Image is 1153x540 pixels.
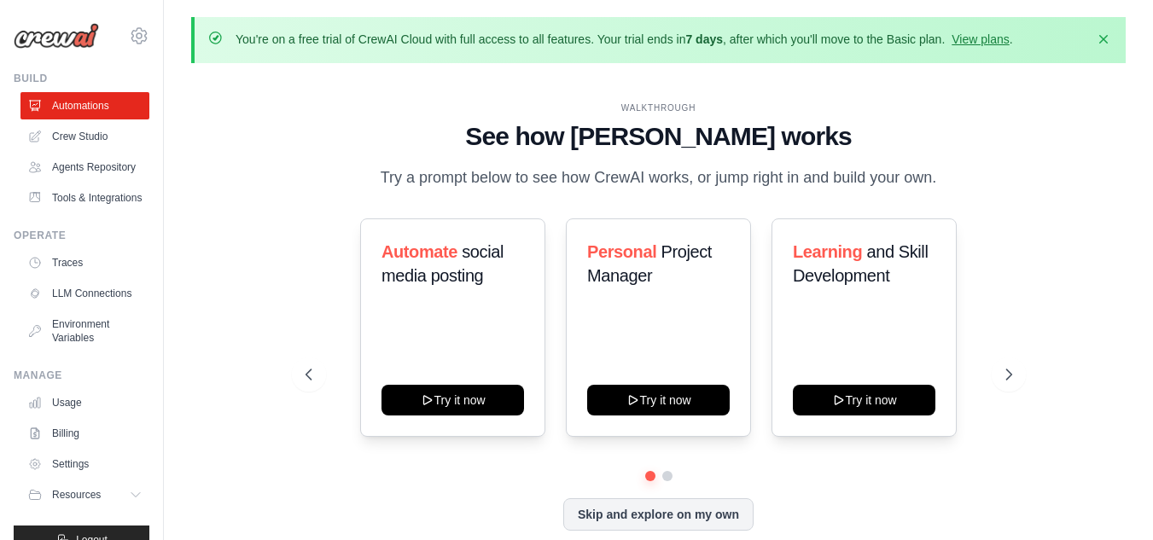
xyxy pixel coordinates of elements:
a: Agents Repository [20,154,149,181]
div: Manage [14,369,149,382]
span: Learning [793,242,862,261]
p: You're on a free trial of CrewAI Cloud with full access to all features. Your trial ends in , aft... [236,31,1013,48]
button: Try it now [793,385,935,415]
button: Skip and explore on my own [563,498,754,531]
strong: 7 days [685,32,723,46]
span: Project Manager [587,242,712,285]
button: Try it now [587,385,730,415]
a: Tools & Integrations [20,184,149,212]
a: Settings [20,450,149,478]
h1: See how [PERSON_NAME] works [306,121,1012,152]
span: Automate [381,242,457,261]
a: Environment Variables [20,311,149,351]
span: Personal [587,242,656,261]
a: Usage [20,389,149,416]
span: Resources [52,488,101,502]
a: LLM Connections [20,280,149,307]
div: Build [14,72,149,85]
a: Traces [20,249,149,276]
button: Try it now [381,385,524,415]
div: Operate [14,229,149,242]
p: Try a prompt below to see how CrewAI works, or jump right in and build your own. [372,165,946,190]
div: WALKTHROUGH [306,102,1012,114]
span: social media posting [381,242,504,285]
a: Crew Studio [20,123,149,150]
a: View plans [952,32,1009,46]
img: Logo [14,23,99,49]
a: Billing [20,420,149,447]
span: and Skill Development [793,242,928,285]
button: Resources [20,481,149,508]
a: Automations [20,92,149,119]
